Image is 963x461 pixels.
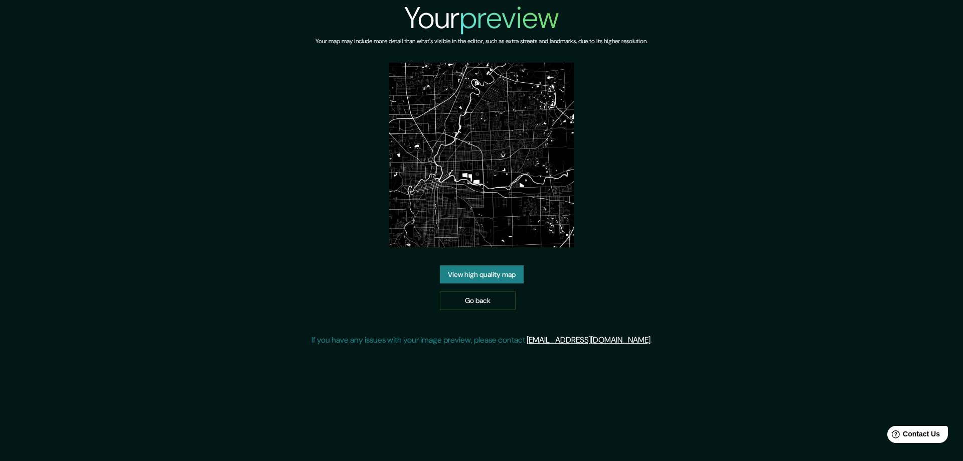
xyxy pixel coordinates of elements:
[874,422,952,450] iframe: Help widget launcher
[389,63,574,247] img: created-map-preview
[311,334,652,346] p: If you have any issues with your image preview, please contact .
[440,265,524,284] a: View high quality map
[440,291,516,310] a: Go back
[315,36,648,47] h6: Your map may include more detail than what's visible in the editor, such as extra streets and lan...
[527,335,651,345] a: [EMAIL_ADDRESS][DOMAIN_NAME]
